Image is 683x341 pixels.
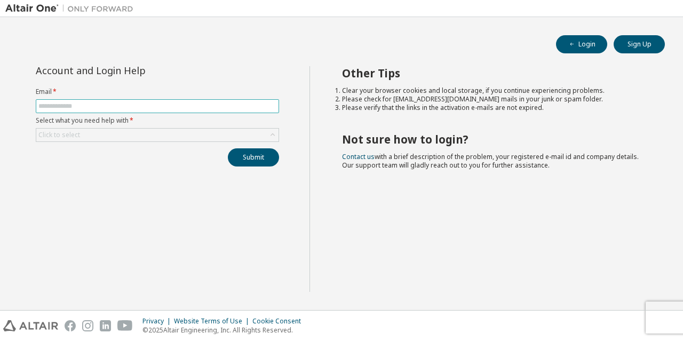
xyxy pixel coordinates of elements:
[3,320,58,331] img: altair_logo.svg
[65,320,76,331] img: facebook.svg
[36,88,279,96] label: Email
[174,317,252,326] div: Website Terms of Use
[342,152,639,170] span: with a brief description of the problem, your registered e-mail id and company details. Our suppo...
[228,148,279,166] button: Submit
[342,104,646,112] li: Please verify that the links in the activation e-mails are not expired.
[342,132,646,146] h2: Not sure how to login?
[342,86,646,95] li: Clear your browser cookies and local storage, if you continue experiencing problems.
[36,116,279,125] label: Select what you need help with
[342,152,375,161] a: Contact us
[82,320,93,331] img: instagram.svg
[38,131,80,139] div: Click to select
[117,320,133,331] img: youtube.svg
[342,66,646,80] h2: Other Tips
[36,129,279,141] div: Click to select
[142,317,174,326] div: Privacy
[556,35,607,53] button: Login
[5,3,139,14] img: Altair One
[614,35,665,53] button: Sign Up
[252,317,307,326] div: Cookie Consent
[342,95,646,104] li: Please check for [EMAIL_ADDRESS][DOMAIN_NAME] mails in your junk or spam folder.
[142,326,307,335] p: © 2025 Altair Engineering, Inc. All Rights Reserved.
[100,320,111,331] img: linkedin.svg
[36,66,231,75] div: Account and Login Help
